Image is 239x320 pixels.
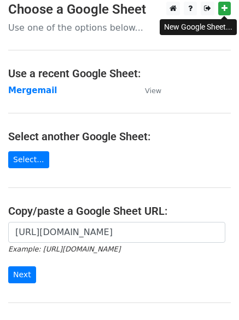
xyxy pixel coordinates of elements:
h4: Select another Google Sheet: [8,130,231,143]
div: New Google Sheet... [160,19,237,35]
a: Select... [8,151,49,168]
small: Example: [URL][DOMAIN_NAME] [8,245,120,253]
input: Paste your Google Sheet URL here [8,222,225,243]
h4: Copy/paste a Google Sheet URL: [8,204,231,218]
h3: Choose a Google Sheet [8,2,231,18]
h4: Use a recent Google Sheet: [8,67,231,80]
input: Next [8,266,36,283]
iframe: Chat Widget [184,267,239,320]
small: View [145,87,161,95]
p: Use one of the options below... [8,22,231,33]
a: Mergemail [8,85,57,95]
a: View [134,85,161,95]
